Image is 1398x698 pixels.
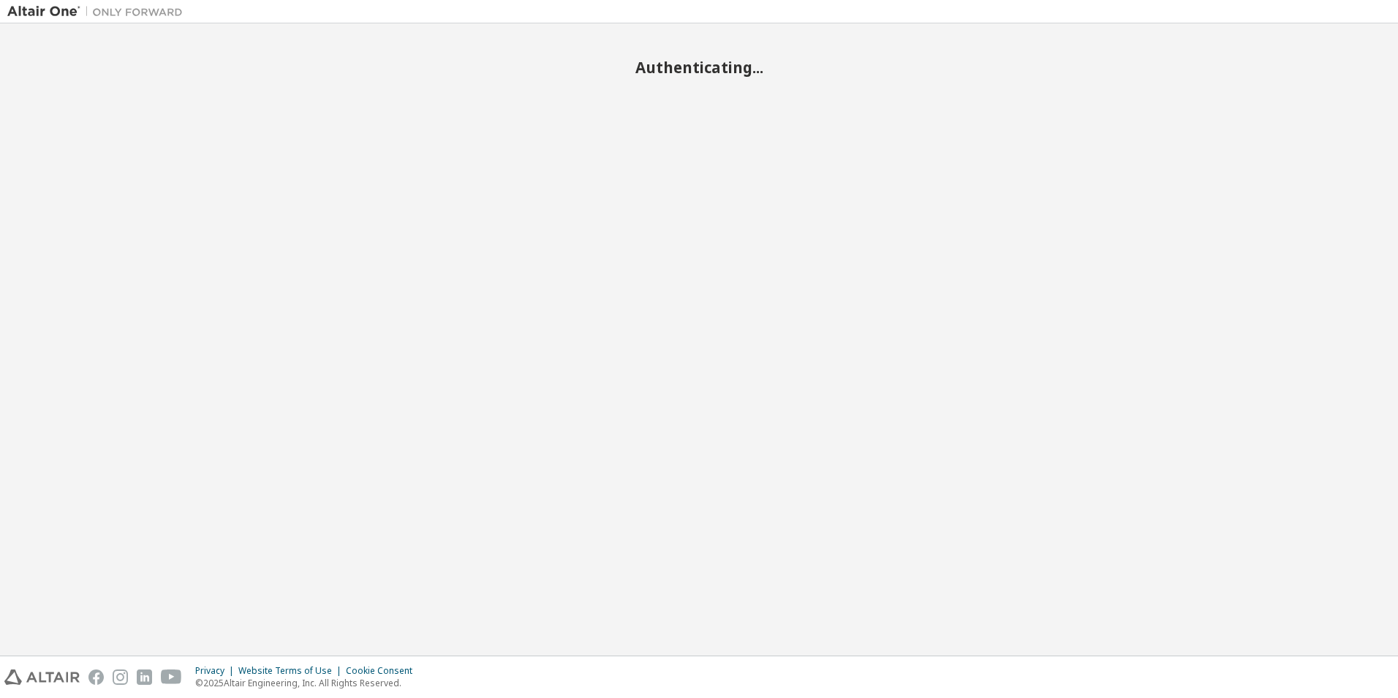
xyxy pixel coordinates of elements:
[7,58,1391,77] h2: Authenticating...
[238,665,346,677] div: Website Terms of Use
[113,669,128,685] img: instagram.svg
[7,4,190,19] img: Altair One
[195,677,421,689] p: © 2025 Altair Engineering, Inc. All Rights Reserved.
[88,669,104,685] img: facebook.svg
[4,669,80,685] img: altair_logo.svg
[137,669,152,685] img: linkedin.svg
[195,665,238,677] div: Privacy
[161,669,182,685] img: youtube.svg
[346,665,421,677] div: Cookie Consent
